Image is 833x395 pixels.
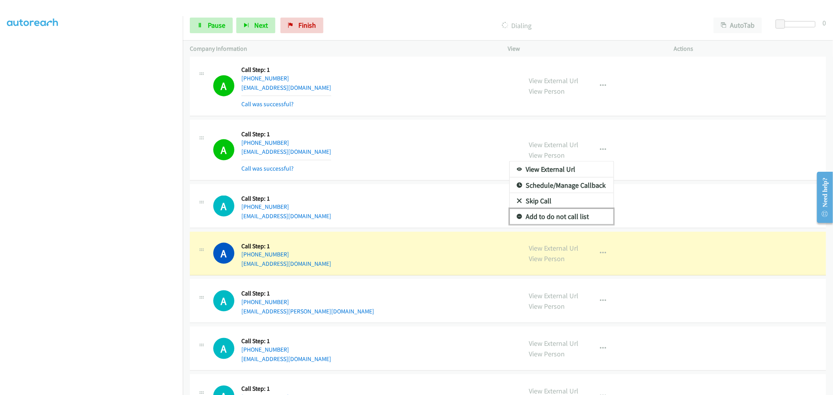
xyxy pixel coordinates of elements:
div: The call is yet to be attempted [213,338,234,359]
a: Add to do not call list [510,209,614,224]
h1: A [213,196,234,217]
iframe: Resource Center [811,166,833,228]
a: Schedule/Manage Callback [510,178,614,193]
a: Skip Call [510,193,614,209]
h1: A [213,338,234,359]
div: The call is yet to be attempted [213,290,234,311]
h1: A [213,243,234,264]
iframe: To enrich screen reader interactions, please activate Accessibility in Grammarly extension settings [7,23,183,394]
h1: A [213,290,234,311]
a: View External Url [510,162,614,177]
